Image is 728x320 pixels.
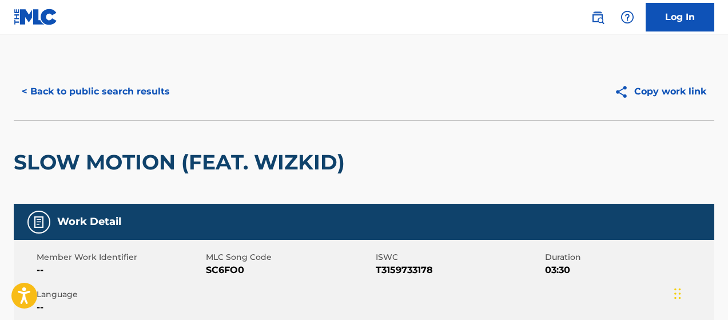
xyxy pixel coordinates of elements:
span: Member Work Identifier [37,251,203,263]
img: Copy work link [614,85,634,99]
button: < Back to public search results [14,77,178,106]
span: SC6FO0 [206,263,372,277]
span: T3159733178 [376,263,542,277]
a: Public Search [586,6,609,29]
button: Copy work link [606,77,714,106]
span: Language [37,289,203,301]
div: Drag [674,276,681,311]
img: Work Detail [32,215,46,229]
span: Duration [545,251,711,263]
img: search [591,10,604,24]
span: ISWC [376,251,542,263]
img: help [620,10,634,24]
span: -- [37,301,203,314]
a: Log In [646,3,714,31]
h5: Work Detail [57,215,121,228]
span: MLC Song Code [206,251,372,263]
h2: SLOW MOTION (FEAT. WIZKID) [14,149,351,175]
img: MLC Logo [14,9,58,25]
span: -- [37,263,203,277]
iframe: Chat Widget [671,265,728,320]
span: 03:30 [545,263,711,277]
div: Help [616,6,639,29]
